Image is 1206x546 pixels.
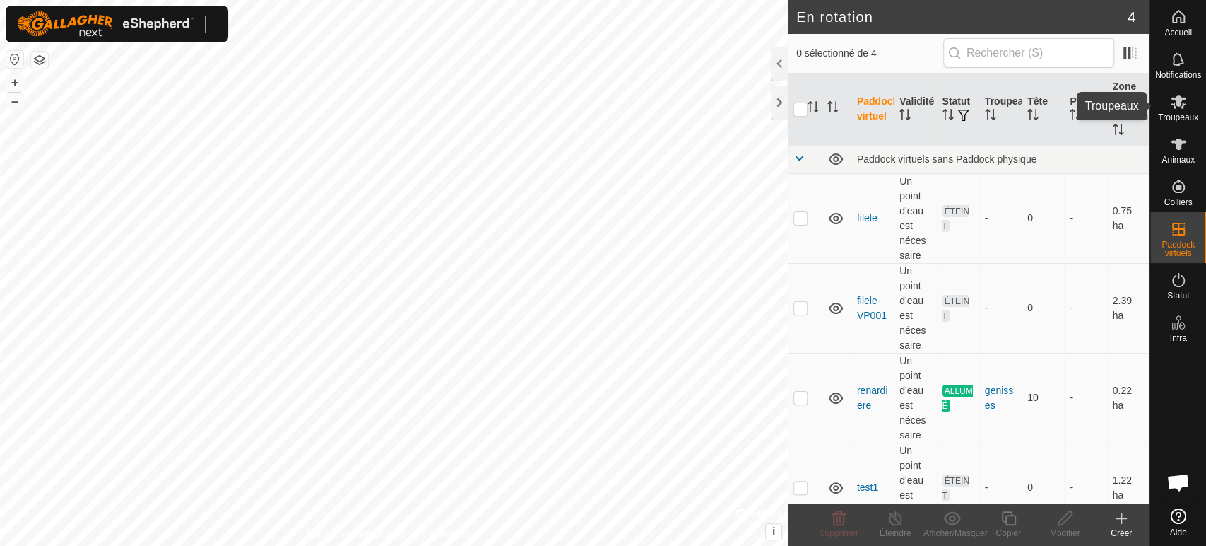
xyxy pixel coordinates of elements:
[894,173,936,263] td: Un point d'eau est nécessaire
[1064,353,1106,443] td: -
[1107,173,1149,263] td: 0.75 ha
[1064,263,1106,353] td: -
[6,93,23,110] button: –
[17,11,194,37] img: Logo Gallagher
[1155,71,1201,79] span: Notifications
[942,205,970,232] span: ÉTEINT
[985,301,1016,315] div: -
[1154,240,1202,257] span: Paddock virtuels
[1169,528,1186,537] span: Aide
[942,295,970,322] span: ÉTEINT
[1157,461,1200,504] div: Open chat
[819,528,858,538] span: Supprimer
[1158,113,1198,122] span: Troupeaux
[808,103,819,115] p-sorticon: Activer pour trier
[1093,527,1149,540] div: Créer
[979,74,1022,146] th: Troupeau
[1107,353,1149,443] td: 0.22 ha
[985,111,996,122] p-sorticon: Activer pour trier
[857,212,877,223] a: filele
[894,263,936,353] td: Un point d'eau est nécessaire
[851,74,894,146] th: Paddock virtuel
[942,111,954,122] p-sorticon: Activer pour trier
[1027,111,1039,122] p-sorticon: Activer pour trier
[857,153,1144,165] div: Paddock virtuels sans Paddock physique
[1022,263,1064,353] td: 0
[1064,173,1106,263] td: -
[985,211,1016,226] div: -
[6,74,23,91] button: +
[796,8,1128,25] h2: En rotation
[1107,74,1149,146] th: Zone de Paddock
[1036,527,1093,540] div: Modifier
[943,38,1114,68] input: Rechercher (S)
[1022,74,1064,146] th: Tête
[1064,74,1106,146] th: Paddock
[985,383,1016,413] div: genisses
[980,527,1036,540] div: Copier
[985,480,1016,495] div: -
[1064,443,1106,533] td: -
[867,527,923,540] div: Éteindre
[1169,334,1186,342] span: Infra
[1022,443,1064,533] td: 0
[942,475,970,501] span: ÉTEINT
[796,46,943,61] span: 0 sélectionné de 4
[937,74,979,146] th: Statut
[942,385,973,412] span: ALLUMÉ
[1164,198,1192,207] span: Colliers
[923,527,980,540] div: Afficher/Masquer
[894,443,936,533] td: Un point d'eau est nécessaire
[857,385,888,411] a: renardiere
[422,528,481,540] a: Contactez-nous
[31,52,48,69] button: Couches de carte
[307,528,405,540] a: Politique de confidentialité
[766,524,781,540] button: i
[857,482,878,493] a: test1
[1150,503,1206,542] a: Aide
[894,353,936,443] td: Un point d'eau est nécessaire
[899,111,911,122] p-sorticon: Activer pour trier
[6,51,23,68] button: Réinitialiser la carte
[857,295,887,321] a: filele-VP001
[1107,443,1149,533] td: 1.22 ha
[1022,353,1064,443] td: 10
[1070,111,1081,122] p-sorticon: Activer pour trier
[1113,126,1124,137] p-sorticon: Activer pour trier
[1022,173,1064,263] td: 0
[772,525,775,538] span: i
[827,103,839,115] p-sorticon: Activer pour trier
[1161,156,1195,164] span: Animaux
[1167,291,1189,300] span: Statut
[1107,263,1149,353] td: 2.39 ha
[894,74,936,146] th: Validité
[1164,28,1192,37] span: Accueil
[1128,6,1135,28] span: 4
